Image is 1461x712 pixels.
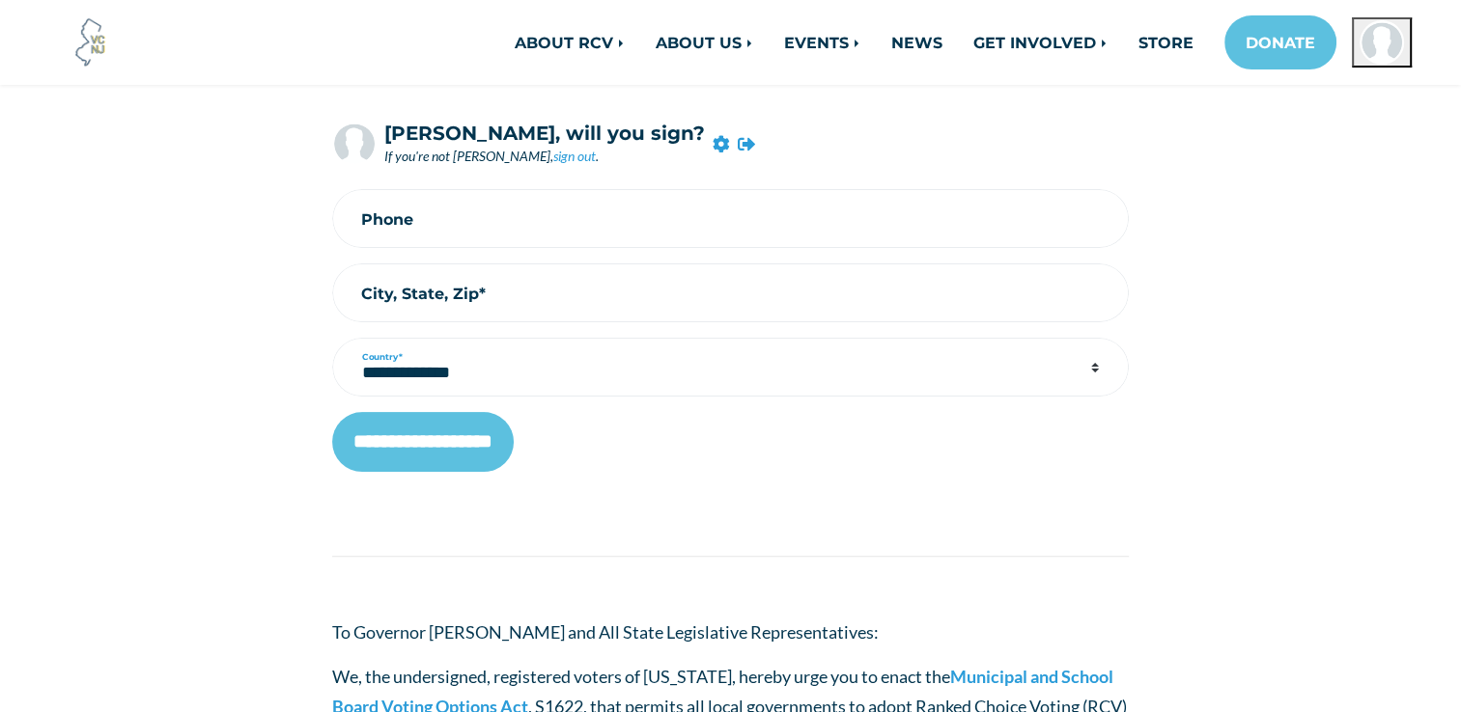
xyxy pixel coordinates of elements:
h5: [PERSON_NAME], will you sign? [384,123,705,146]
a: GET INVOLVED [958,23,1123,62]
a: ABOUT RCV [499,23,640,62]
a: ABOUT US [640,23,769,62]
a: STORE [1123,23,1209,62]
nav: Main navigation [333,15,1412,69]
a: sign out [553,148,596,164]
img: Karin Fiore [332,122,377,166]
i: If you're not [PERSON_NAME], . [384,148,599,164]
img: Voter Choice NJ [65,16,117,68]
button: Open profile menu for Karin Fiore [1352,17,1412,68]
img: Karin Fiore [1360,20,1404,65]
a: DONATE [1224,15,1336,69]
a: NEWS [876,23,958,62]
span: To Governor [PERSON_NAME] and All State Legislative Representatives: [332,621,879,643]
span: Sign the Petition [DATE] and be part of making [US_STATE]’s elections fairer and more inclusive o... [332,38,1080,89]
a: EVENTS [769,23,876,62]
